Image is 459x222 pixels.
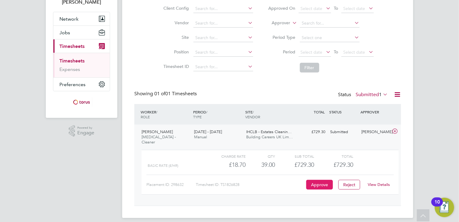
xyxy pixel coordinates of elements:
input: Search for... [193,34,253,42]
span: Jobs [59,30,70,35]
span: Select date [301,49,323,55]
div: Placement ID: 298632 [146,180,196,190]
img: torus-logo-retina.png [71,97,92,107]
a: Expenses [59,66,80,72]
button: Preferences [53,78,110,91]
label: Site [162,35,189,40]
div: Sub Total [275,153,314,160]
span: Select date [343,6,365,11]
span: 01 of [154,91,165,97]
span: Network [59,16,79,22]
div: £18.70 [206,160,246,170]
span: Timesheets [59,43,85,49]
div: Status [338,91,389,99]
input: Select one [300,34,360,42]
button: Timesheets [53,39,110,53]
a: Powered byEngage [69,125,95,137]
a: View Details [368,182,390,187]
span: Basic Rate (£/HR) [148,163,178,168]
span: TOTAL [314,109,325,114]
div: Showing [134,91,198,97]
button: Network [53,12,110,25]
span: Select date [343,49,365,55]
div: 10 [434,202,440,210]
span: TYPE [193,114,202,119]
span: [PERSON_NAME] [142,129,173,134]
span: IHCLB - Estates Cleanin… [246,129,292,134]
span: To [332,4,340,12]
button: Open Resource Center, 10 new notifications [435,198,454,217]
div: £729.30 [296,127,328,137]
span: VENDOR [246,114,260,119]
div: 39.00 [246,160,275,170]
label: Period Type [268,35,296,40]
span: ROLE [141,114,150,119]
label: Client Config [162,5,189,11]
label: Submitted [356,92,388,98]
label: Position [162,49,189,55]
span: [DATE] - [DATE] [194,129,222,134]
span: Select date [301,6,323,11]
label: Vendor [162,20,189,25]
div: SITE [244,106,297,122]
div: QTY [246,153,275,160]
span: 01 Timesheets [154,91,197,97]
span: Manual [194,134,207,140]
a: Timesheets [59,58,85,64]
div: WORKER [139,106,192,122]
input: Search for... [193,5,253,13]
a: Go to home page [53,97,110,107]
button: Filter [300,63,319,72]
span: £729.30 [334,161,353,168]
span: Building Careers UK Lim… [246,134,293,140]
div: STATUS [328,106,359,117]
div: Charge rate [206,153,246,160]
button: Jobs [53,26,110,39]
div: Timesheet ID: TS1826828 [196,180,305,190]
label: Period [268,49,296,55]
div: PERIOD [192,106,244,122]
div: Total [314,153,353,160]
span: Preferences [59,82,85,87]
span: To [332,48,340,56]
div: APPROVER [359,106,391,117]
span: 1 [379,92,382,98]
div: Submitted [328,127,359,137]
input: Search for... [193,19,253,28]
input: Search for... [193,63,253,71]
label: Approver [263,20,290,26]
span: Engage [77,130,94,136]
div: Timesheets [53,53,110,77]
div: [PERSON_NAME] [359,127,391,137]
span: / [206,109,207,114]
span: [MEDICAL_DATA] - Cleaner [142,134,176,145]
span: Powered by [77,125,94,130]
button: Reject [338,180,360,190]
input: Search for... [300,19,360,28]
button: Approve [306,180,333,190]
input: Search for... [193,48,253,57]
div: £729.30 [275,160,314,170]
span: / [156,109,157,114]
span: / [253,109,254,114]
label: Timesheet ID [162,64,189,69]
label: Approved On [268,5,296,11]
